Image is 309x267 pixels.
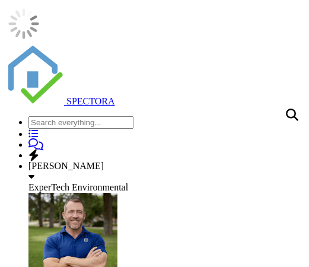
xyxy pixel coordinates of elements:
span: SPECTORA [66,96,115,106]
a: SPECTORA [5,96,115,106]
div: ExperTech Environmental [28,182,304,193]
div: [PERSON_NAME] [28,161,304,171]
input: Search everything... [28,116,133,129]
img: The Best Home Inspection Software - Spectora [5,45,64,104]
img: loading-93afd81d04378562ca97960a6d0abf470c8f8241ccf6a1b4da771bf876922d1b.gif [5,5,43,43]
